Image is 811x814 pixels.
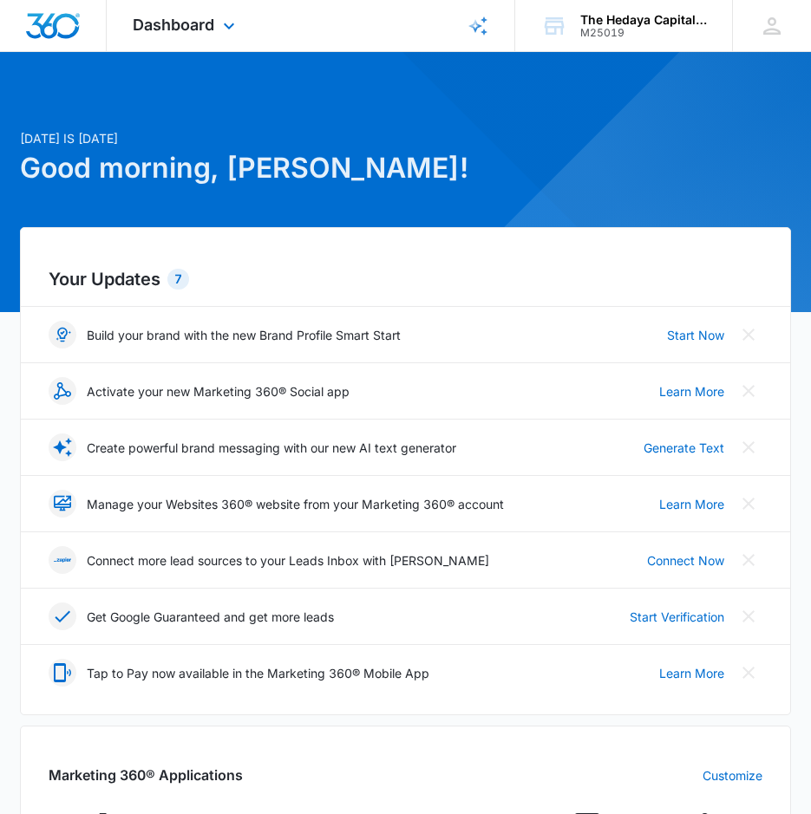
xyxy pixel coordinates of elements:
[87,326,401,344] p: Build your brand with the new Brand Profile Smart Start
[735,546,762,574] button: Close
[647,551,724,570] a: Connect Now
[667,326,724,344] a: Start Now
[659,382,724,400] a: Learn More
[644,439,724,457] a: Generate Text
[133,16,214,34] span: Dashboard
[20,147,790,189] h1: Good morning, [PERSON_NAME]!
[735,490,762,518] button: Close
[735,659,762,687] button: Close
[735,602,762,630] button: Close
[580,13,707,27] div: account name
[659,495,724,513] a: Learn More
[87,382,350,400] p: Activate your new Marketing 360® Social app
[167,269,189,290] div: 7
[87,551,489,570] p: Connect more lead sources to your Leads Inbox with [PERSON_NAME]
[87,439,456,457] p: Create powerful brand messaging with our new AI text generator
[735,377,762,405] button: Close
[87,495,504,513] p: Manage your Websites 360® website from your Marketing 360® account
[49,266,762,292] h2: Your Updates
[735,433,762,461] button: Close
[580,27,707,39] div: account id
[87,608,334,626] p: Get Google Guaranteed and get more leads
[20,129,790,147] p: [DATE] is [DATE]
[659,664,724,682] a: Learn More
[49,765,243,785] h2: Marketing 360® Applications
[630,608,724,626] a: Start Verification
[703,766,762,785] a: Customize
[87,664,429,682] p: Tap to Pay now available in the Marketing 360® Mobile App
[735,321,762,348] button: Close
